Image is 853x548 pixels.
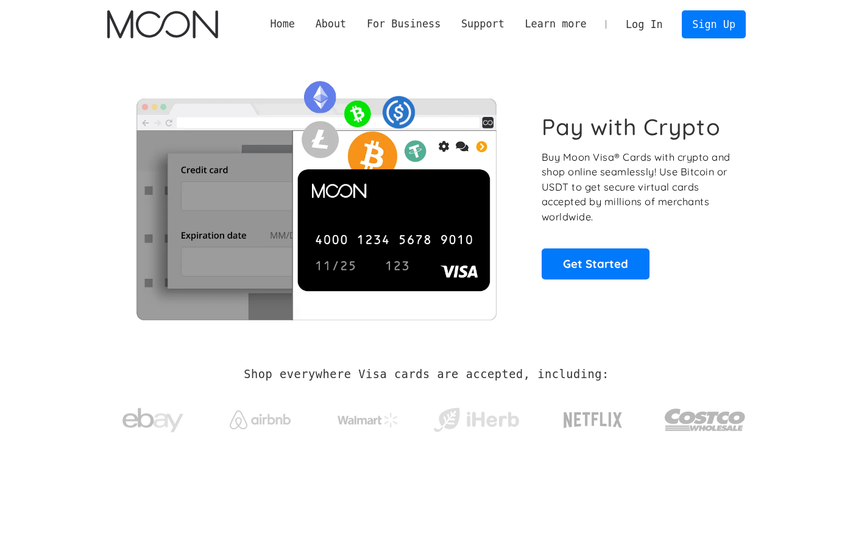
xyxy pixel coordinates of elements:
img: Moon Cards let you spend your crypto anywhere Visa is accepted. [107,72,525,320]
div: About [316,16,347,32]
a: Log In [615,11,673,38]
img: Walmart [338,413,398,427]
h2: Shop everywhere Visa cards are accepted, including: [244,368,609,381]
div: About [305,16,356,32]
a: Costco [664,385,746,449]
div: For Business [367,16,441,32]
a: Airbnb [215,398,306,435]
p: Buy Moon Visa® Cards with crypto and shop online seamlessly! Use Bitcoin or USDT to get secure vi... [542,150,732,225]
div: Support [461,16,504,32]
div: Learn more [525,16,586,32]
img: ebay [122,401,183,440]
div: For Business [356,16,451,32]
div: Support [451,16,514,32]
img: iHerb [431,404,522,436]
div: Learn more [515,16,597,32]
img: Netflix [562,405,623,435]
a: iHerb [431,392,522,442]
a: Get Started [542,248,649,279]
img: Airbnb [230,410,291,429]
h1: Pay with Crypto [542,113,721,141]
a: Netflix [539,393,648,441]
a: ebay [107,389,198,446]
a: Home [260,16,305,32]
img: Moon Logo [107,10,218,38]
a: Walmart [323,401,414,434]
a: Sign Up [682,10,745,38]
img: Costco [664,397,746,443]
a: home [107,10,218,38]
